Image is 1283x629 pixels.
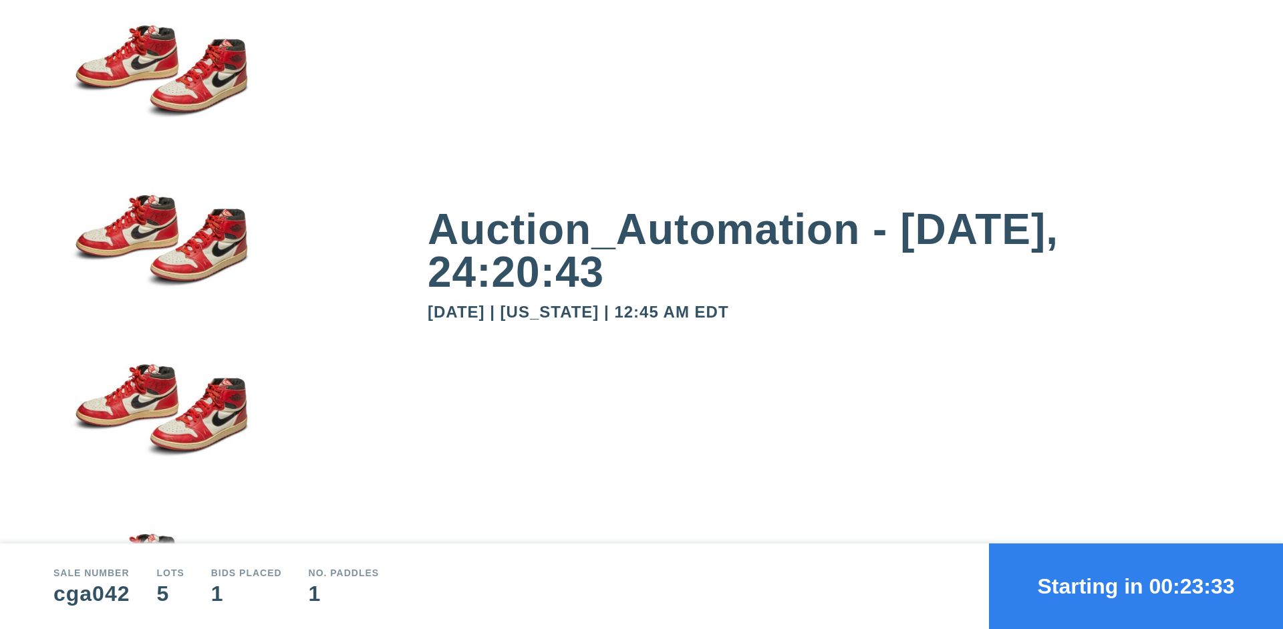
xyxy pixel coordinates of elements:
button: Starting in 00:23:33 [989,543,1283,629]
div: Auction_Automation - [DATE], 24:20:43 [428,208,1230,293]
div: 1 [211,583,282,604]
div: Bids Placed [211,568,282,578]
div: [DATE] | [US_STATE] | 12:45 AM EDT [428,304,1230,320]
img: small [53,210,267,380]
div: cga042 [53,583,130,604]
div: Sale number [53,568,130,578]
img: small [53,40,267,210]
img: small [53,379,267,549]
div: No. Paddles [309,568,380,578]
div: Lots [156,568,184,578]
div: 5 [156,583,184,604]
div: 1 [309,583,380,604]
